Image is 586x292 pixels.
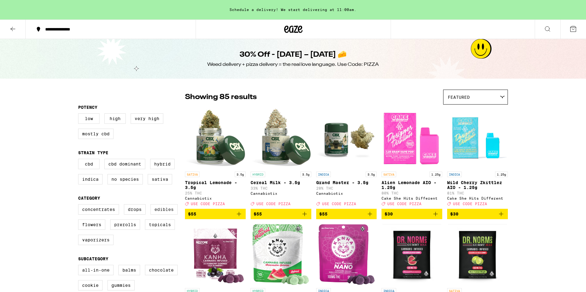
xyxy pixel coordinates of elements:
span: Featured [448,95,470,100]
span: USE CODE PIZZA [387,202,421,206]
button: Add to bag [185,209,246,219]
p: Cereal Milk - 3.5g [251,180,311,185]
label: Sativa [148,174,172,184]
span: $30 [450,212,458,216]
div: Cannabiotix [316,191,377,195]
legend: Potency [78,105,97,110]
div: Cake She Hits Different [382,196,442,200]
a: Open page for Alien Lemonade AIO - 1.25g from Cake She Hits Different [382,108,442,209]
label: Chocolate [145,265,178,275]
span: USE CODE PIZZA [256,202,291,206]
label: CBD [78,159,99,169]
div: Cannabiotix [251,191,311,195]
img: Kanha - Harmony Acai Blueberry 2:1 CBG Gummies [186,224,245,285]
label: Gummies [107,280,135,290]
label: Cookie [78,280,103,290]
p: INDICA [316,172,331,177]
label: Hybrid [150,159,175,169]
label: Drops [124,204,146,215]
a: Open page for Grand Master - 3.5g from Cannabiotix [316,108,377,209]
p: 1.25g [429,172,442,177]
label: Very High [131,113,163,124]
label: Balms [118,265,140,275]
span: $55 [254,212,262,216]
label: High [104,113,126,124]
div: Cake She Hits Different [447,196,508,200]
span: USE CODE PIZZA [322,202,356,206]
img: Kanha - Passionfruit Paradise Nano Gummies [318,224,375,285]
legend: Subcategory [78,256,108,261]
p: HYBRID [251,172,265,177]
span: $55 [319,212,327,216]
p: SATIVA [185,172,200,177]
p: 3.5g [235,172,246,177]
img: Cake She Hits Different - Alien Lemonade AIO - 1.25g [382,108,442,169]
a: Open page for Cereal Milk - 3.5g from Cannabiotix [251,108,311,209]
label: Indica [78,174,103,184]
label: No Species [107,174,143,184]
label: Low [78,113,99,124]
p: 80% THC [382,191,442,195]
img: Dr. Norm's - Watermelon Solventless Hash Gummy [382,224,441,285]
button: Add to bag [447,209,508,219]
legend: Category [78,196,100,201]
p: INDICA [447,172,462,177]
p: 25% THC [185,191,246,195]
div: Weed delivery + pizza delivery = the real love language. Use Code: PIZZA [207,61,379,68]
span: USE CODE PIZZA [453,202,487,206]
p: 28% THC [316,186,377,190]
label: Vaporizers [78,235,114,245]
img: Cake She Hits Different - Wild Cherry Zkittlez AIO - 1.25g [447,108,508,169]
span: USE CODE PIZZA [191,202,225,206]
p: Showing 85 results [185,92,257,102]
p: Tropical Lemonade - 3.5g [185,180,246,190]
p: 3.5g [300,172,311,177]
button: Add to bag [251,209,311,219]
img: Dr. Norm's - Key Lime High Solventless Hash Gummy [448,224,507,285]
label: All-In-One [78,265,114,275]
div: Cannabiotix [185,196,246,200]
p: Grand Master - 3.5g [316,180,377,185]
p: SATIVA [382,172,396,177]
h1: 30% Off - [DATE] – [DATE] 🧀 [240,50,347,60]
label: Mostly CBD [78,129,114,139]
span: $55 [188,212,196,216]
button: Add to bag [382,209,442,219]
p: 3.5g [366,172,377,177]
a: Open page for Tropical Lemonade - 3.5g from Cannabiotix [185,108,246,209]
label: Prerolls [110,219,140,230]
legend: Strain Type [78,150,108,155]
label: CBD Dominant [104,159,145,169]
label: Topicals [145,219,175,230]
label: Concentrates [78,204,119,215]
img: Cannabiotix - Tropical Lemonade - 3.5g [185,108,246,169]
a: Open page for Wild Cherry Zkittlez AIO - 1.25g from Cake She Hits Different [447,108,508,209]
p: Alien Lemonade AIO - 1.25g [382,180,442,190]
p: 33% THC [251,186,311,190]
img: Kanha - Watermelon Gummies [252,224,309,285]
span: $30 [385,212,393,216]
img: Cannabiotix - Cereal Milk - 3.5g [251,108,311,169]
p: 1.25g [495,172,508,177]
p: 81% THC [447,191,508,195]
button: Add to bag [316,209,377,219]
label: Flowers [78,219,105,230]
img: Cannabiotix - Grand Master - 3.5g [316,108,377,169]
label: Edibles [150,204,178,215]
p: Wild Cherry Zkittlez AIO - 1.25g [447,180,508,190]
